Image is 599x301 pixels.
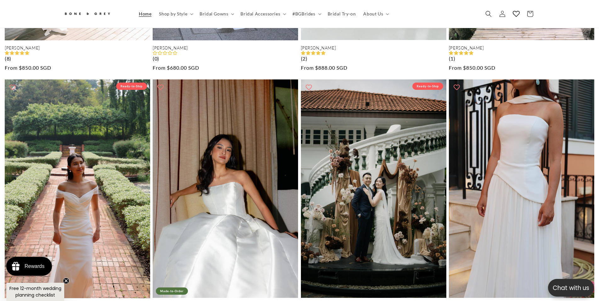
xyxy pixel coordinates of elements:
summary: Search [482,7,495,21]
span: Bridal Accessories [240,11,280,17]
span: Free 12-month wedding planning checklist [9,285,61,298]
summary: Shop by Style [155,7,196,20]
span: Bridal Gowns [200,11,228,17]
a: Bone and Grey Bridal [61,6,129,21]
button: Add to wishlist [302,81,315,94]
a: [PERSON_NAME] [449,45,594,51]
a: Home [135,7,155,20]
button: Close teaser [63,278,69,284]
summary: Bridal Accessories [237,7,289,20]
span: Bridal Try-on [328,11,356,17]
summary: About Us [359,7,392,20]
button: Add to wishlist [6,81,19,94]
button: Add to wishlist [450,81,463,94]
p: Chat with us [548,283,594,292]
span: Shop by Style [159,11,187,17]
img: Bone and Grey Bridal [64,9,111,19]
summary: #BGBrides [289,7,324,20]
button: Add to wishlist [154,81,167,94]
span: About Us [363,11,383,17]
span: #BGBrides [292,11,315,17]
a: [PERSON_NAME] [301,45,446,51]
a: [PERSON_NAME] [5,45,150,51]
div: Free 12-month wedding planning checklistClose teaser [6,283,64,301]
div: Rewards [25,263,44,269]
summary: Bridal Gowns [196,7,237,20]
a: [PERSON_NAME] [153,45,298,51]
span: Home [139,11,151,17]
a: Bridal Try-on [324,7,360,20]
button: Open chatbox [548,279,594,297]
